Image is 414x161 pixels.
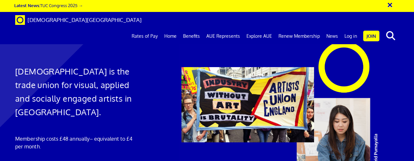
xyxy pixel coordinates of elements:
[14,3,40,8] strong: Latest News:
[10,12,147,28] a: Brand [DEMOGRAPHIC_DATA][GEOGRAPHIC_DATA]
[341,28,360,44] a: Log in
[128,28,161,44] a: Rates of Pay
[161,28,180,44] a: Home
[27,16,142,23] span: [DEMOGRAPHIC_DATA][GEOGRAPHIC_DATA]
[14,3,83,8] a: Latest News:TUC Congress 2025 →
[15,135,136,150] p: Membership costs £48 annually – equivalent to £4 per month.
[15,65,136,119] h1: [DEMOGRAPHIC_DATA] is the trade union for visual, applied and socially engaged artists in [GEOGRA...
[323,28,341,44] a: News
[243,28,275,44] a: Explore AUE
[381,29,400,43] button: search
[203,28,243,44] a: AUE Represents
[363,31,379,41] a: Join
[275,28,323,44] a: Renew Membership
[180,28,203,44] a: Benefits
